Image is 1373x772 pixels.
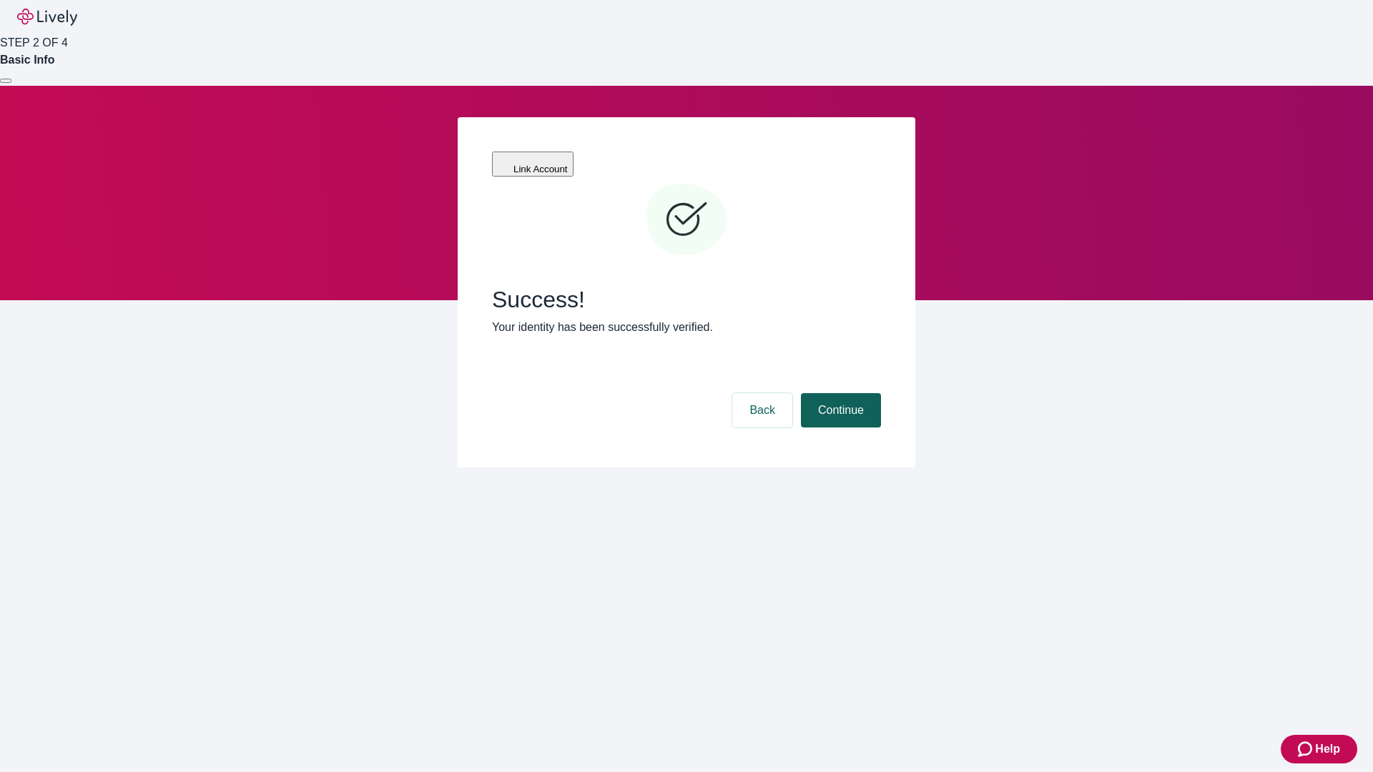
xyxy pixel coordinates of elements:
button: Continue [801,393,881,427]
span: Success! [492,286,881,313]
button: Link Account [492,152,574,177]
button: Back [732,393,792,427]
button: Zendesk support iconHelp [1281,735,1357,763]
svg: Zendesk support icon [1298,741,1315,758]
svg: Checkmark icon [644,177,729,263]
span: Help [1315,741,1340,758]
p: Your identity has been successfully verified. [492,319,881,336]
img: Lively [17,9,77,26]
